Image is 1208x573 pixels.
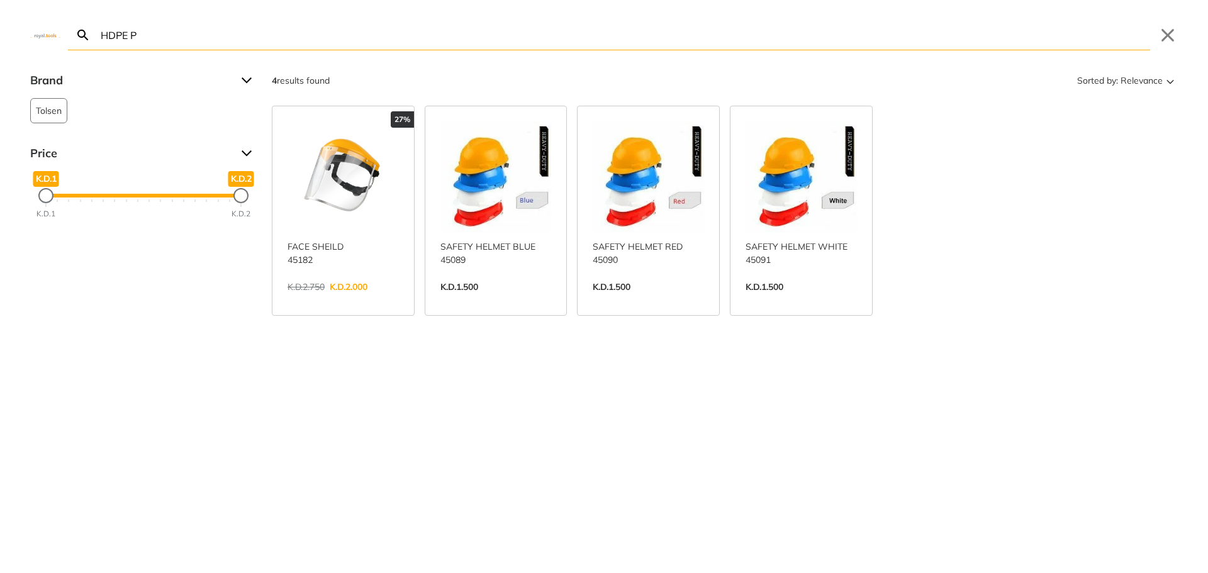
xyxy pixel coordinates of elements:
div: results found [272,70,330,91]
button: Close [1158,25,1178,45]
span: Price [30,143,232,164]
svg: Search [75,28,91,43]
img: Close [30,32,60,38]
div: K.D.2 [232,208,250,220]
div: K.D.1 [36,208,55,220]
input: Search… [98,20,1150,50]
div: Minimum Price [38,188,53,203]
button: Tolsen [30,98,67,123]
div: 27% [391,111,414,128]
button: Sorted by:Relevance Sort [1075,70,1178,91]
strong: 4 [272,75,277,86]
span: Tolsen [36,99,62,123]
div: Maximum Price [233,188,249,203]
svg: Sort [1163,73,1178,88]
span: Brand [30,70,232,91]
span: Relevance [1121,70,1163,91]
